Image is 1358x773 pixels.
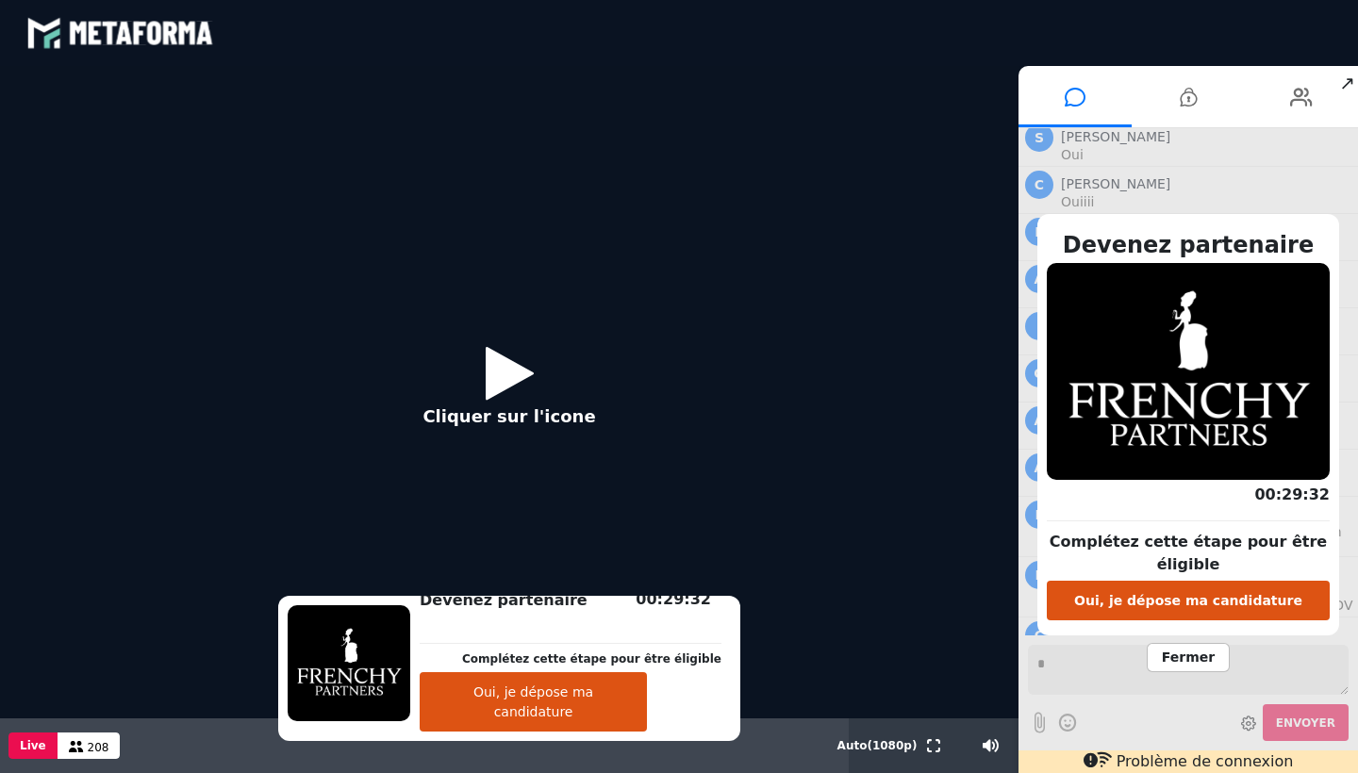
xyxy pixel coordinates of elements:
h2: Devenez partenaire [420,589,721,612]
button: Cliquer sur l'icone [404,332,614,453]
span: 00:29:32 [636,590,711,608]
p: Cliquer sur l'icone [422,403,595,429]
div: Problème de connexion [1018,750,1358,773]
button: Live [8,732,58,759]
span: ↗ [1336,66,1358,100]
span: 208 [88,741,109,754]
img: 1758176636418-X90kMVC3nBIL3z60WzofmoLaWTDHBoMX.png [1047,263,1330,480]
span: Fermer [1147,643,1230,672]
p: Complétez cette étape pour être éligible [462,650,721,667]
button: Oui, je dépose ma candidature [420,672,647,732]
button: Oui, je dépose ma candidature [1047,581,1330,620]
button: Auto(1080p) [834,718,921,773]
span: Auto ( 1080 p) [837,739,918,752]
p: Complétez cette étape pour être éligible [1047,531,1330,576]
h2: Devenez partenaire [1047,228,1330,262]
img: 1758176636418-X90kMVC3nBIL3z60WzofmoLaWTDHBoMX.png [288,605,410,721]
span: 00:29:32 [1254,485,1330,503]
